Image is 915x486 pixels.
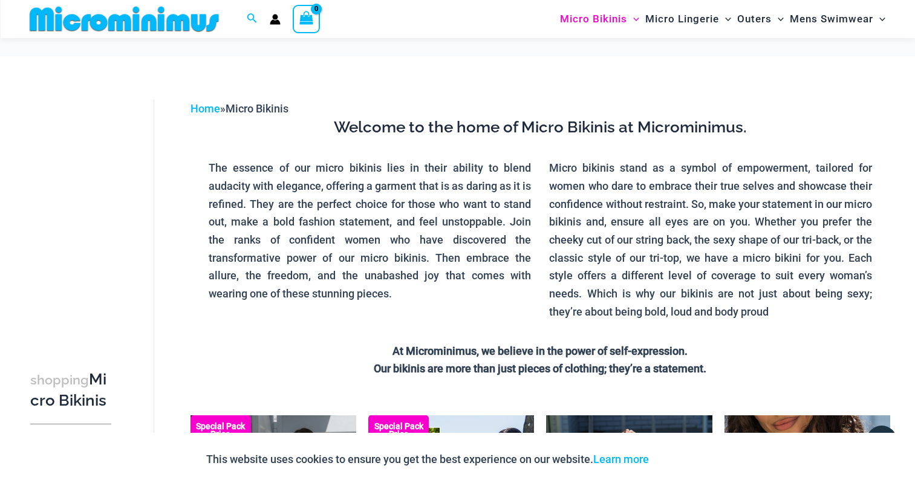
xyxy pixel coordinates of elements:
p: The essence of our micro bikinis lies in their ability to blend audacity with elegance, offering ... [209,159,532,303]
iframe: TrustedSite Certified [30,90,139,332]
b: Special Pack Price [368,423,429,438]
span: shopping [30,372,89,387]
nav: Site Navigation [555,2,891,36]
span: Menu Toggle [772,4,784,34]
span: Micro Bikinis [560,4,627,34]
img: MM SHOP LOGO FLAT [25,5,224,33]
a: Mens SwimwearMenu ToggleMenu Toggle [787,4,888,34]
span: » [190,102,288,115]
p: Micro bikinis stand as a symbol of empowerment, tailored for women who dare to embrace their true... [549,159,872,320]
a: Account icon link [270,14,281,25]
strong: Our bikinis are more than just pieces of clothing; they’re a statement. [374,362,706,375]
span: Outers [737,4,772,34]
a: Home [190,102,220,115]
span: Menu Toggle [873,4,885,34]
span: Mens Swimwear [790,4,873,34]
p: This website uses cookies to ensure you get the best experience on our website. [206,450,649,468]
a: Micro BikinisMenu ToggleMenu Toggle [557,4,642,34]
a: Micro LingerieMenu ToggleMenu Toggle [642,4,734,34]
a: View Shopping Cart, empty [293,5,321,33]
span: Menu Toggle [719,4,731,34]
span: Menu Toggle [627,4,639,34]
button: Accept [658,445,709,474]
a: OutersMenu ToggleMenu Toggle [734,4,787,34]
strong: At Microminimus, we believe in the power of self-expression. [392,345,688,357]
a: Search icon link [247,11,258,27]
b: Special Pack Price [190,423,251,438]
h3: Welcome to the home of Micro Bikinis at Microminimus. [200,117,881,138]
span: Micro Lingerie [645,4,719,34]
h3: Micro Bikinis [30,369,111,411]
a: Learn more [593,453,649,465]
span: Micro Bikinis [226,102,288,115]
